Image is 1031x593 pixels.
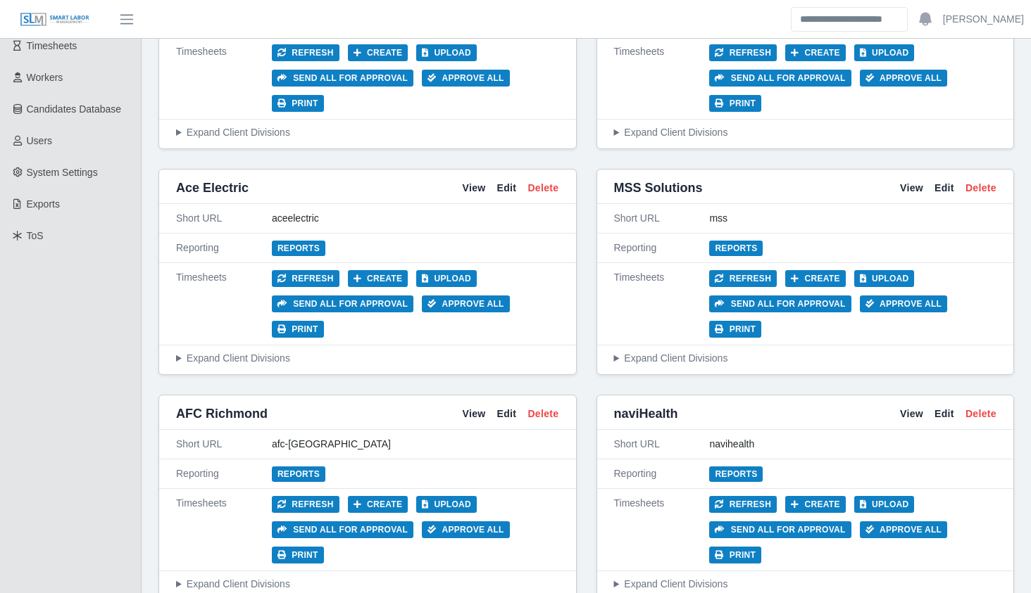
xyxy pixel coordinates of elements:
[176,241,272,255] div: Reporting
[709,521,851,538] button: Send all for approval
[709,496,777,513] button: Refresh
[272,44,339,61] button: Refresh
[614,178,703,198] span: MSS Solutions
[709,270,777,287] button: Refresh
[176,404,268,423] span: AFC Richmond
[348,496,408,513] button: Create
[416,270,477,287] button: Upload
[348,44,408,61] button: Create
[272,241,325,256] a: Reports
[27,198,60,210] span: Exports
[416,44,477,61] button: Upload
[854,496,915,513] button: Upload
[422,70,510,87] button: Approve All
[614,496,710,563] div: Timesheets
[176,178,249,198] span: Ace Electric
[709,321,761,338] button: Print
[709,241,763,256] a: Reports
[854,270,915,287] button: Upload
[614,466,710,481] div: Reporting
[854,44,915,61] button: Upload
[27,135,53,146] span: Users
[272,270,339,287] button: Refresh
[348,270,408,287] button: Create
[176,496,272,563] div: Timesheets
[785,270,846,287] button: Create
[614,211,710,226] div: Short URL
[27,103,122,115] span: Candidates Database
[709,44,777,61] button: Refresh
[272,496,339,513] button: Refresh
[27,72,63,83] span: Workers
[614,125,997,140] summary: Expand Client Divisions
[272,211,559,226] div: aceelectric
[709,437,996,452] div: navihealth
[176,466,272,481] div: Reporting
[614,351,997,366] summary: Expand Client Divisions
[422,521,510,538] button: Approve All
[785,44,846,61] button: Create
[176,437,272,452] div: Short URL
[272,521,413,538] button: Send all for approval
[272,70,413,87] button: Send all for approval
[709,547,761,563] button: Print
[272,295,413,312] button: Send all for approval
[272,466,325,482] a: Reports
[416,496,477,513] button: Upload
[614,241,710,255] div: Reporting
[272,321,324,338] button: Print
[462,407,485,421] a: View
[900,407,923,421] a: View
[709,95,761,112] button: Print
[935,181,954,196] a: Edit
[943,12,1024,27] a: [PERSON_NAME]
[709,211,996,226] div: mss
[614,404,678,423] span: naviHealth
[176,44,272,112] div: Timesheets
[709,466,763,482] a: Reports
[422,295,510,312] button: Approve All
[20,12,90,27] img: SLM Logo
[966,181,996,196] a: Delete
[614,577,997,592] summary: Expand Client Divisions
[785,496,846,513] button: Create
[860,521,948,538] button: Approve All
[272,437,559,452] div: afc-[GEOGRAPHIC_DATA]
[176,577,559,592] summary: Expand Client Divisions
[497,181,517,196] a: Edit
[709,70,851,87] button: Send all for approval
[176,351,559,366] summary: Expand Client Divisions
[614,270,710,338] div: Timesheets
[614,437,710,452] div: Short URL
[791,7,908,32] input: Search
[176,125,559,140] summary: Expand Client Divisions
[860,70,948,87] button: Approve All
[900,181,923,196] a: View
[527,181,558,196] a: Delete
[176,270,272,338] div: Timesheets
[176,211,272,226] div: Short URL
[614,44,710,112] div: Timesheets
[935,407,954,421] a: Edit
[27,230,44,241] span: ToS
[27,40,77,51] span: Timesheets
[272,95,324,112] button: Print
[497,407,517,421] a: Edit
[709,295,851,312] button: Send all for approval
[272,547,324,563] button: Print
[462,181,485,196] a: View
[966,407,996,421] a: Delete
[27,167,98,178] span: System Settings
[527,407,558,421] a: Delete
[860,295,948,312] button: Approve All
